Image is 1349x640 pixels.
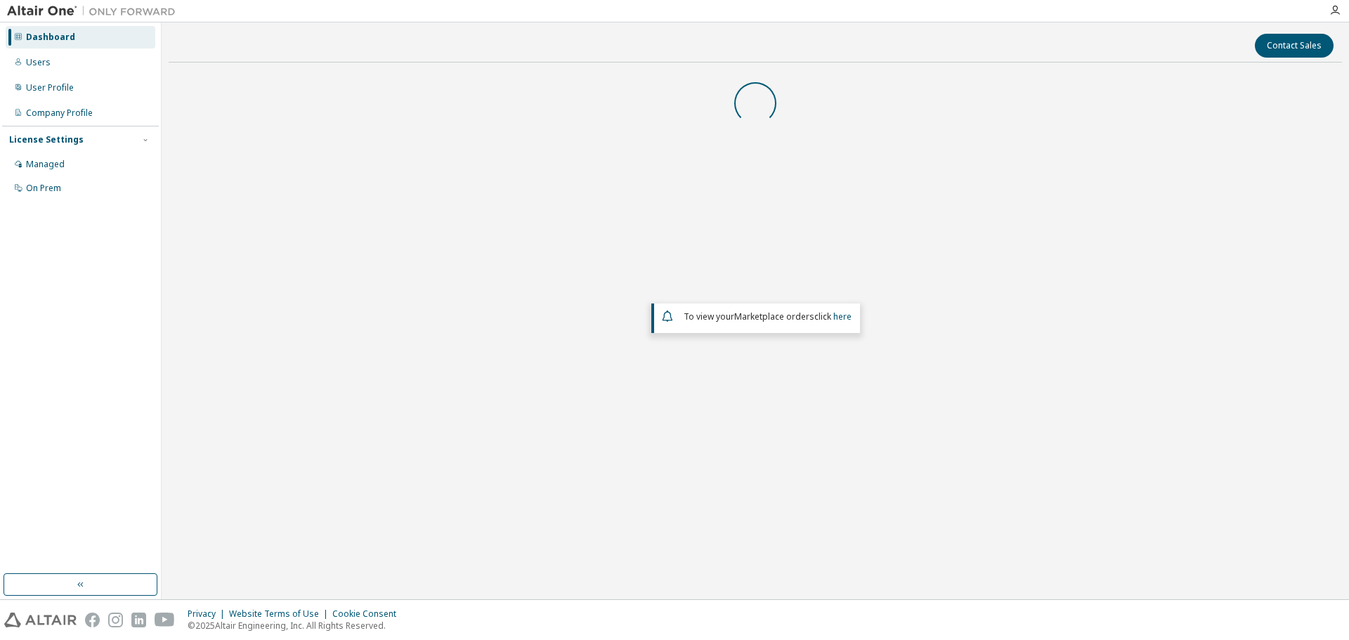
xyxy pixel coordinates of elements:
[26,57,51,68] div: Users
[26,82,74,93] div: User Profile
[7,4,183,18] img: Altair One
[26,183,61,194] div: On Prem
[684,311,852,322] span: To view your click
[108,613,123,627] img: instagram.svg
[188,608,229,620] div: Privacy
[4,613,77,627] img: altair_logo.svg
[734,311,814,322] em: Marketplace orders
[833,311,852,322] a: here
[188,620,405,632] p: © 2025 Altair Engineering, Inc. All Rights Reserved.
[9,134,84,145] div: License Settings
[26,159,65,170] div: Managed
[26,107,93,119] div: Company Profile
[85,613,100,627] img: facebook.svg
[229,608,332,620] div: Website Terms of Use
[131,613,146,627] img: linkedin.svg
[1255,34,1334,58] button: Contact Sales
[332,608,405,620] div: Cookie Consent
[155,613,175,627] img: youtube.svg
[26,32,75,43] div: Dashboard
